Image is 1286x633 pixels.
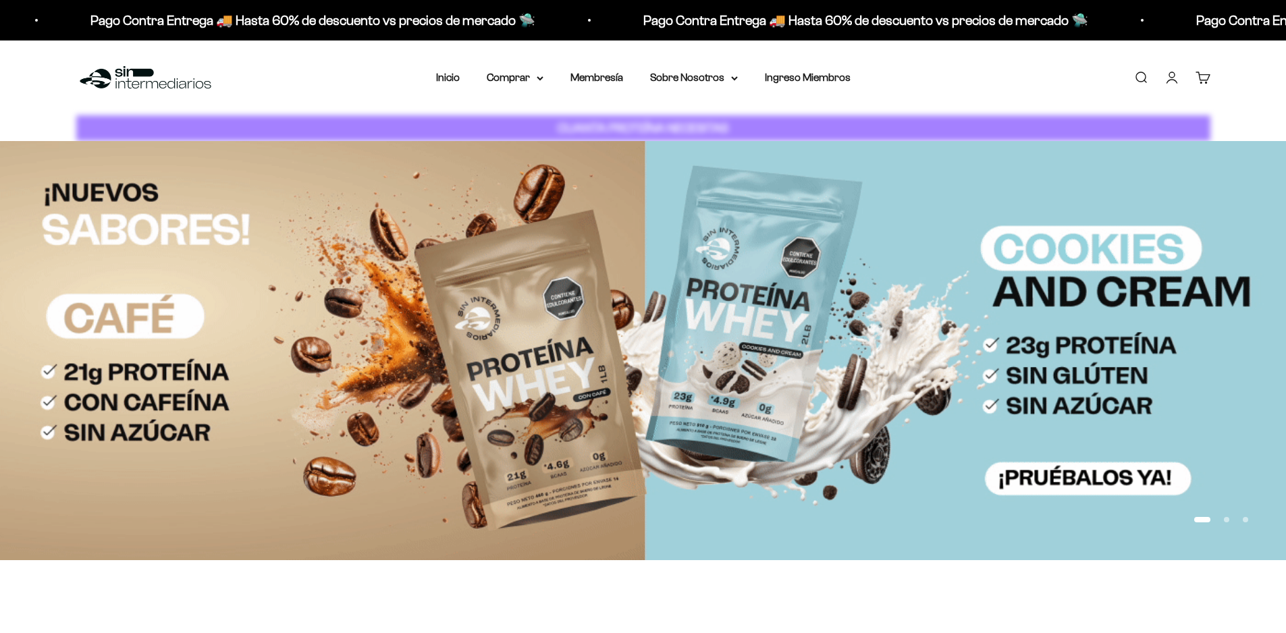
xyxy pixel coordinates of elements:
summary: Comprar [487,69,543,86]
p: Pago Contra Entrega 🚚 Hasta 60% de descuento vs precios de mercado 🛸 [90,9,535,31]
a: Ingreso Miembros [765,72,851,83]
p: Pago Contra Entrega 🚚 Hasta 60% de descuento vs precios de mercado 🛸 [643,9,1088,31]
strong: CUANTA PROTEÍNA NECESITAS [558,121,728,135]
a: Membresía [570,72,623,83]
a: Inicio [436,72,460,83]
summary: Sobre Nosotros [650,69,738,86]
